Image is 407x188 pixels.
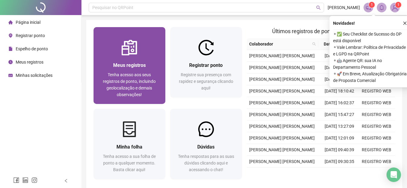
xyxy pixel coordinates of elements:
[179,72,233,90] span: Registre sua presença com rapidez e segurança clicando aqui!
[249,147,315,152] span: [PERSON_NAME] [PERSON_NAME]
[358,97,395,109] td: REGISTRO WEB
[8,20,13,24] span: home
[249,100,315,105] span: [PERSON_NAME] [PERSON_NAME]
[249,112,315,117] span: [PERSON_NAME] [PERSON_NAME]
[249,136,315,140] span: [PERSON_NAME] [PERSON_NAME]
[249,89,315,93] span: [PERSON_NAME] [PERSON_NAME]
[321,50,358,62] td: [DATE] 09:43:06
[8,33,13,38] span: environment
[358,109,395,121] td: REGISTRO WEB
[358,156,395,168] td: REGISTRO WEB
[321,62,358,74] td: [DATE] 09:33:05
[94,27,165,104] a: Meus registrosTenha acesso aos seus registros de ponto, incluindo geolocalização e demais observa...
[358,85,395,97] td: REGISTRO WEB
[321,41,347,47] span: Data/Hora
[358,121,395,132] td: REGISTRO WEB
[249,65,315,70] span: [PERSON_NAME] [PERSON_NAME]
[8,60,13,64] span: clock-circle
[316,5,321,10] span: search
[16,20,40,25] span: Página inicial
[333,20,355,27] span: Novidades !
[366,5,371,10] span: notification
[312,42,316,46] span: search
[94,109,165,179] a: Minha folhaTenha acesso a sua folha de ponto a qualquer momento. Basta clicar aqui!
[197,144,215,150] span: Dúvidas
[328,4,360,11] span: [PERSON_NAME]
[321,156,358,168] td: [DATE] 09:30:35
[358,168,395,179] td: REGISTRO WEB
[321,121,358,132] td: [DATE] 13:27:09
[358,144,395,156] td: REGISTRO WEB
[272,28,370,34] span: Últimos registros de ponto sincronizados
[249,77,315,82] span: [PERSON_NAME] [PERSON_NAME]
[321,74,358,85] td: [DATE] 07:58:24
[16,46,48,51] span: Espelho de ponto
[113,62,146,68] span: Meus registros
[321,144,358,156] td: [DATE] 09:40:39
[249,124,315,129] span: [PERSON_NAME] [PERSON_NAME]
[189,62,223,68] span: Registrar ponto
[403,21,407,25] span: close
[321,132,358,144] td: [DATE] 12:01:09
[178,154,234,172] span: Tenha respostas para as suas dúvidas clicando aqui e acessando o chat!
[321,168,358,179] td: [DATE] 07:58:15
[321,85,358,97] td: [DATE] 18:10:42
[249,53,315,58] span: [PERSON_NAME] [PERSON_NAME]
[249,41,310,47] span: Colaborador
[103,72,156,97] span: Tenha acesso aos seus registros de ponto, incluindo geolocalização e demais observações!
[16,33,45,38] span: Registrar ponto
[16,73,52,78] span: Minhas solicitações
[369,2,375,8] sup: 1
[170,109,242,179] a: DúvidasTenha respostas para as suas dúvidas clicando aqui e acessando o chat!
[397,3,399,7] span: 1
[390,3,399,12] img: 89347
[358,132,395,144] td: REGISTRO WEB
[170,27,242,97] a: Registrar pontoRegistre sua presença com rapidez e segurança clicando aqui!
[379,5,384,10] span: bell
[103,154,156,172] span: Tenha acesso a sua folha de ponto a qualquer momento. Basta clicar aqui!
[8,47,13,51] span: file
[318,38,354,50] th: Data/Hora
[321,97,358,109] td: [DATE] 16:02:37
[31,177,37,183] span: instagram
[16,60,43,64] span: Meus registros
[22,177,28,183] span: linkedin
[249,159,315,164] span: [PERSON_NAME] [PERSON_NAME]
[64,179,68,183] span: left
[395,2,401,8] sup: Atualize o seu contato no menu Meus Dados
[13,177,19,183] span: facebook
[311,39,317,49] span: search
[371,3,373,7] span: 1
[116,144,142,150] span: Minha folha
[321,109,358,121] td: [DATE] 15:47:27
[8,73,13,77] span: schedule
[386,168,401,182] div: Open Intercom Messenger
